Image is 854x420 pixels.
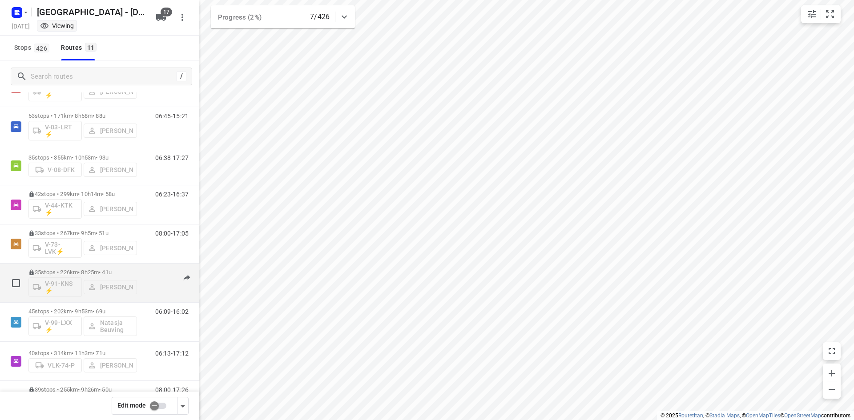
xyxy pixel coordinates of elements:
[14,42,52,53] span: Stops
[803,5,821,23] button: Map settings
[28,112,137,119] p: 53 stops • 171km • 8h58m • 88u
[821,5,839,23] button: Fit zoom
[177,72,186,81] div: /
[155,191,189,198] p: 06:23-16:37
[31,70,177,84] input: Search routes
[161,8,172,16] span: 17
[7,274,25,292] span: Select
[173,8,191,26] button: More
[211,5,355,28] div: Progress (2%)7/426
[155,308,189,315] p: 06:09-16:02
[746,412,780,419] a: OpenMapTiles
[177,400,188,411] div: Driver app settings
[155,386,189,393] p: 08:00-17:26
[218,13,262,21] span: Progress (2%)
[28,230,137,236] p: 33 stops • 267km • 9h5m • 51u
[28,386,137,393] p: 39 stops • 255km • 9h26m • 50u
[28,191,137,197] p: 42 stops • 299km • 10h14m • 58u
[661,412,850,419] li: © 2025 , © , © © contributors
[178,269,196,287] button: Send to driver
[85,43,97,52] span: 11
[155,230,189,237] p: 08:00-17:05
[28,308,137,315] p: 45 stops • 202km • 9h53m • 69u
[801,5,841,23] div: small contained button group
[28,154,137,161] p: 35 stops • 355km • 10h53m • 93u
[61,42,99,53] div: Routes
[152,8,170,26] button: 17
[28,269,137,276] p: 35 stops • 226km • 8h25m • 41u
[40,21,74,30] div: You are currently in view mode. To make any changes, go to edit project.
[155,112,189,120] p: 06:45-15:21
[678,412,703,419] a: Routetitan
[310,12,330,22] p: 7/426
[784,412,821,419] a: OpenStreetMap
[28,350,137,356] p: 40 stops • 314km • 11h3m • 71u
[709,412,740,419] a: Stadia Maps
[155,350,189,357] p: 06:13-17:12
[117,402,146,409] span: Edit mode
[34,44,49,52] span: 426
[155,154,189,161] p: 06:38-17:27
